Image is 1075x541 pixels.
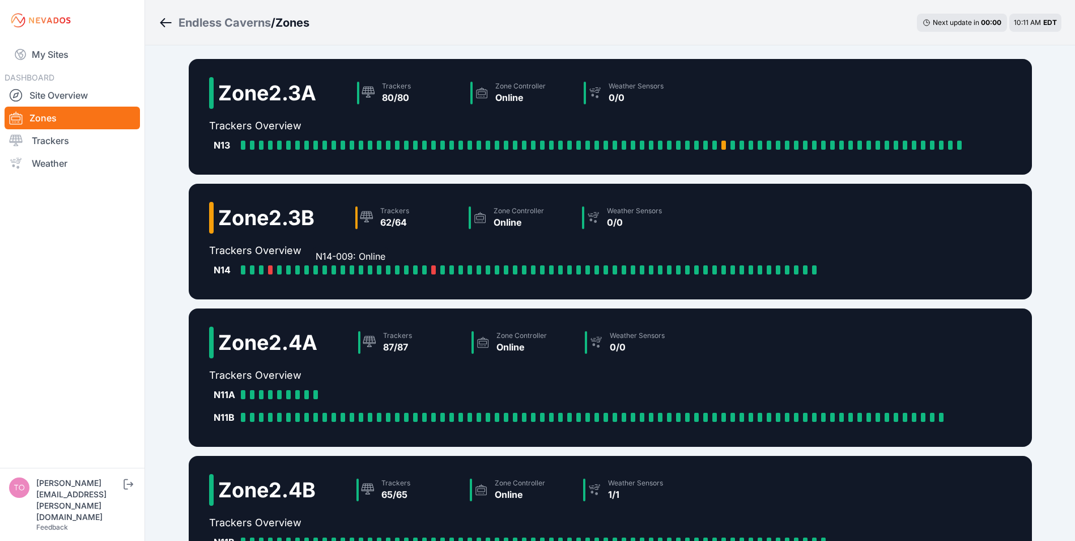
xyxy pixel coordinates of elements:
div: Trackers [380,206,409,215]
div: N13 [214,138,236,152]
h3: Zones [275,15,309,31]
span: 10:11 AM [1014,18,1041,27]
span: Next update in [933,18,979,27]
a: Feedback [36,523,68,531]
img: tomasz.barcz@energix-group.com [9,477,29,498]
div: N14 [214,263,236,277]
a: Trackers62/64 [351,202,464,234]
div: 00 : 00 [981,18,1001,27]
div: 1/1 [608,488,663,501]
h2: Zone 2.3B [218,206,315,229]
a: Weather Sensors1/1 [579,474,692,506]
a: Endless Caverns [179,15,271,31]
div: 0/0 [607,215,662,229]
div: Zone Controller [496,331,547,340]
img: Nevados [9,11,73,29]
h2: Trackers Overview [209,243,826,259]
h2: Zone 2.4A [218,331,317,354]
a: Trackers65/65 [352,474,465,506]
a: My Sites [5,41,140,68]
div: 80/80 [382,91,411,104]
div: Zone Controller [495,479,545,488]
div: Weather Sensors [607,206,662,215]
div: Weather Sensors [610,331,665,340]
div: N11B [214,411,236,424]
h2: Trackers Overview [209,367,953,383]
span: EDT [1043,18,1057,27]
div: 0/0 [610,340,665,354]
span: / [271,15,275,31]
a: Trackers80/80 [352,77,466,109]
h2: Zone 2.4B [218,479,316,501]
h2: Trackers Overview [209,515,835,531]
div: 62/64 [380,215,409,229]
div: N11A [214,388,236,401]
div: [PERSON_NAME][EMAIL_ADDRESS][PERSON_NAME][DOMAIN_NAME] [36,477,121,523]
div: Online [495,91,546,104]
h2: Trackers Overview [209,118,971,134]
div: Weather Sensors [609,82,664,91]
a: Site Overview [5,84,140,107]
a: Zones [5,107,140,129]
a: Trackers [5,129,140,152]
div: Zone Controller [494,206,544,215]
h2: Zone 2.3A [218,82,316,104]
a: Weather [5,152,140,175]
div: Trackers [382,82,411,91]
div: Online [495,488,545,501]
div: 0/0 [609,91,664,104]
a: Weather Sensors0/0 [579,77,692,109]
a: N14-009: Online [313,265,322,274]
a: Weather Sensors0/0 [577,202,691,234]
div: Weather Sensors [608,479,663,488]
div: Zone Controller [495,82,546,91]
div: Trackers [381,479,410,488]
div: Online [494,215,544,229]
nav: Breadcrumb [159,8,309,37]
span: DASHBOARD [5,73,54,82]
div: Trackers [383,331,412,340]
div: 65/65 [381,488,410,501]
div: 87/87 [383,340,412,354]
a: Trackers87/87 [354,327,467,358]
div: Online [496,340,547,354]
a: Weather Sensors0/0 [580,327,694,358]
